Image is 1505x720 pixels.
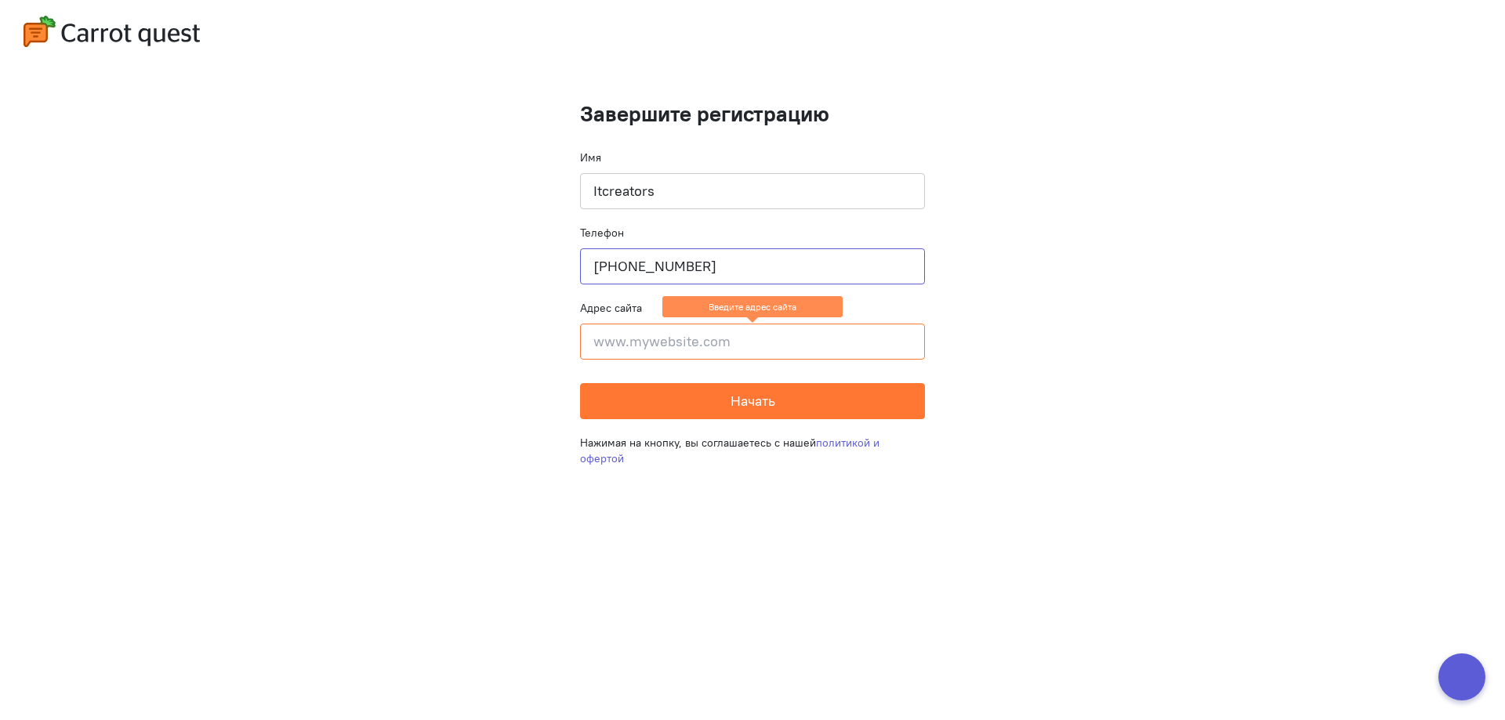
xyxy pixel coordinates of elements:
a: политикой и офертой [580,436,879,465]
h1: Завершите регистрацию [580,102,925,126]
ng-message: Введите адрес сайта [662,296,843,317]
input: +79001110101 [580,248,925,284]
input: www.mywebsite.com [580,324,925,360]
label: Адрес сайта [580,300,642,316]
div: Нажимая на кнопку, вы соглашаетесь с нашей [580,419,925,482]
img: carrot-quest-logo.svg [24,16,200,47]
label: Имя [580,150,601,165]
label: Телефон [580,225,624,241]
button: Начать [580,383,925,419]
span: Начать [731,392,775,410]
input: Ваше имя [580,173,925,209]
